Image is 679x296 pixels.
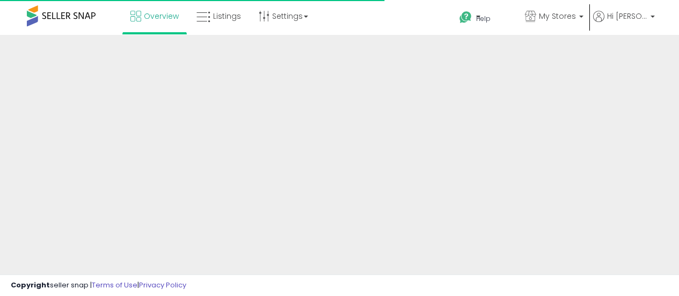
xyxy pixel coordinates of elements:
[139,280,186,290] a: Privacy Policy
[11,280,186,291] div: seller snap | |
[92,280,137,290] a: Terms of Use
[593,11,655,35] a: Hi [PERSON_NAME]
[459,11,472,24] i: Get Help
[607,11,647,21] span: Hi [PERSON_NAME]
[476,14,491,23] span: Help
[213,11,241,21] span: Listings
[539,11,576,21] span: My Stores
[451,3,515,35] a: Help
[144,11,179,21] span: Overview
[11,280,50,290] strong: Copyright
